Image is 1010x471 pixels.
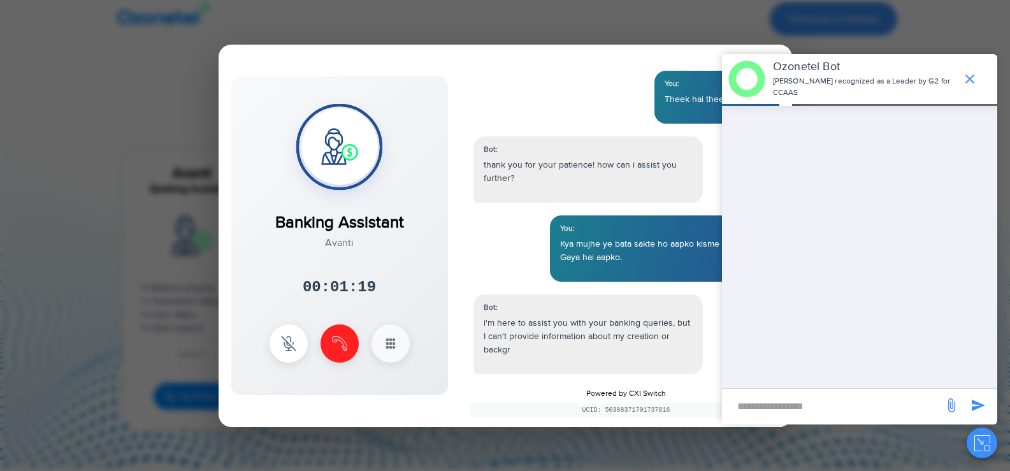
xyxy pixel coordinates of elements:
[939,393,964,418] span: send message
[484,316,693,356] p: i'm here to assist you with your banking queries, but I can't provide information about my creati...
[728,395,937,418] div: new-msg-input
[303,276,376,299] div: 00:01:19
[275,198,404,235] div: Banking Assistant
[470,403,783,417] div: UCID: 50388371701737816
[484,302,693,314] div: Bot:
[773,59,956,76] p: Ozonetel Bot
[967,428,997,458] button: Close chat
[332,336,347,351] img: end Icon
[484,144,693,156] div: Bot:
[281,336,296,351] img: mute Icon
[957,66,983,92] span: end chat or minimize
[965,393,991,418] span: send message
[461,379,792,427] div: Powered by CXI Switch
[560,237,769,264] p: Kya mujhe ye bata sakte ho aapko kisme banaya Gaya hai aapko.
[275,235,404,250] div: Avanti
[665,92,769,106] p: Theek hai theek hai, okay?
[665,78,769,90] div: You:
[728,61,765,98] img: header
[773,76,956,99] p: [PERSON_NAME] recognized as a Leader by G2 for CCAAS
[484,158,693,185] p: thank you for your patience! how can i assist you further?
[560,223,769,235] div: You:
